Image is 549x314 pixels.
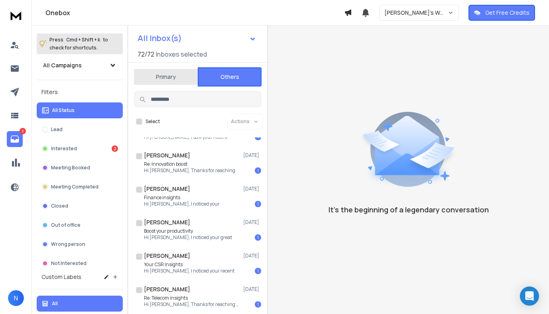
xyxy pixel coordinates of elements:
[144,161,235,167] p: Re: Innovation boost
[243,286,261,292] p: [DATE]
[144,268,234,274] p: Hi [PERSON_NAME], I noticed your recent
[37,57,123,73] button: All Campaigns
[243,219,261,226] p: [DATE]
[243,253,261,259] p: [DATE]
[198,67,262,86] button: Others
[156,49,207,59] h3: Inboxes selected
[8,8,24,23] img: logo
[52,300,58,307] p: All
[329,204,489,215] p: It’s the beginning of a legendary conversation
[468,5,535,21] button: Get Free Credits
[144,151,190,159] h1: [PERSON_NAME]
[51,145,77,152] p: Interested
[144,201,220,207] p: Hi [PERSON_NAME], I noticed your
[49,36,108,52] p: Press to check for shortcuts.
[37,255,123,271] button: Not Interested
[144,228,232,234] p: Boost your productivity
[485,9,529,17] p: Get Free Credits
[384,9,448,17] p: [PERSON_NAME]'s Workspace
[51,126,63,133] p: Lead
[144,285,190,293] h1: [PERSON_NAME]
[37,296,123,312] button: All
[45,8,344,18] h1: Onebox
[41,273,81,281] h3: Custom Labels
[37,198,123,214] button: Closed
[20,128,26,134] p: 2
[138,49,154,59] span: 72 / 72
[255,268,261,274] div: 1
[52,107,75,114] p: All Status
[43,61,82,69] h1: All Campaigns
[7,131,23,147] a: 2
[131,30,263,46] button: All Inbox(s)
[37,179,123,195] button: Meeting Completed
[138,34,182,42] h1: All Inbox(s)
[255,167,261,174] div: 1
[51,241,85,247] p: Wrong person
[65,35,101,44] span: Cmd + Shift + k
[146,118,160,125] label: Select
[37,236,123,252] button: Wrong person
[37,160,123,176] button: Meeting Booked
[8,290,24,306] button: N
[51,165,90,171] p: Meeting Booked
[51,222,81,228] p: Out of office
[134,68,198,86] button: Primary
[243,152,261,159] p: [DATE]
[144,261,234,268] p: Your CSR Insights
[255,201,261,207] div: 1
[51,260,87,267] p: Not Interested
[144,234,232,241] p: Hi [PERSON_NAME], I noticed your great
[520,287,539,306] div: Open Intercom Messenger
[144,194,220,201] p: Finance insights
[255,301,261,308] div: 1
[112,145,118,152] div: 2
[37,122,123,137] button: Lead
[51,203,68,209] p: Closed
[37,217,123,233] button: Out of office
[37,86,123,98] h3: Filters
[144,295,240,301] p: Re: Telecom insights
[51,184,98,190] p: Meeting Completed
[37,102,123,118] button: All Status
[144,218,190,226] h1: [PERSON_NAME]
[144,301,240,308] p: Hi [PERSON_NAME], Thanks for reaching out!
[37,141,123,157] button: Interested2
[255,234,261,241] div: 1
[144,185,190,193] h1: [PERSON_NAME]
[243,186,261,192] p: [DATE]
[144,252,190,260] h1: [PERSON_NAME]
[144,167,235,174] p: Hi [PERSON_NAME], Thanks for reaching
